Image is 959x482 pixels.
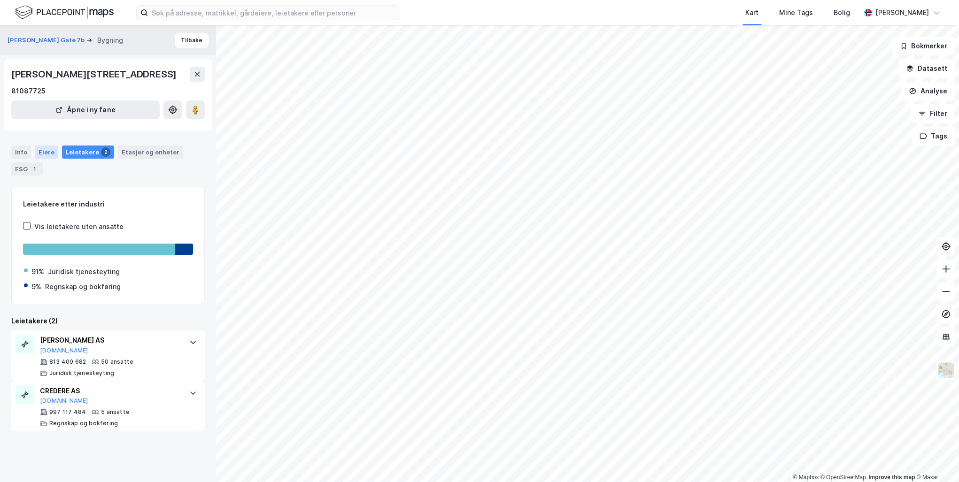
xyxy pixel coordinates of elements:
[868,474,915,481] a: Improve this map
[40,397,88,405] button: [DOMAIN_NAME]
[122,148,179,156] div: Etasjer og enheter
[49,420,118,427] div: Regnskap og bokføring
[23,199,193,210] div: Leietakere etter industri
[898,59,955,78] button: Datasett
[11,67,178,82] div: [PERSON_NAME][STREET_ADDRESS]
[901,82,955,100] button: Analyse
[175,33,209,48] button: Tilbake
[11,85,46,97] div: 81087725
[101,358,133,366] div: 50 ansatte
[62,145,114,159] div: Leietakere
[892,37,955,55] button: Bokmerker
[101,147,110,157] div: 2
[40,347,88,354] button: [DOMAIN_NAME]
[745,7,758,18] div: Kart
[15,4,114,21] img: logo.f888ab2527a4732fd821a326f86c7f29.svg
[875,7,929,18] div: [PERSON_NAME]
[40,335,180,346] div: [PERSON_NAME] AS
[49,408,86,416] div: 997 117 484
[11,145,31,159] div: Info
[937,361,955,379] img: Z
[97,35,123,46] div: Bygning
[779,7,813,18] div: Mine Tags
[910,104,955,123] button: Filter
[793,474,819,481] a: Mapbox
[912,437,959,482] div: Kontrollprogram for chat
[31,281,41,292] div: 9%
[35,145,58,159] div: Eiere
[31,266,44,277] div: 91%
[48,266,120,277] div: Juridisk tjenesteyting
[148,6,399,20] input: Søk på adresse, matrikkel, gårdeiere, leietakere eller personer
[11,100,160,119] button: Åpne i ny fane
[8,36,86,45] button: [PERSON_NAME] Gate 7b
[45,281,121,292] div: Regnskap og bokføring
[49,369,114,377] div: Juridisk tjenesteyting
[34,221,124,232] div: Vis leietakere uten ansatte
[49,358,86,366] div: 813 409 682
[11,162,43,176] div: ESG
[912,437,959,482] iframe: Chat Widget
[40,385,180,397] div: CREDERE AS
[30,164,39,174] div: 1
[101,408,130,416] div: 5 ansatte
[11,315,205,327] div: Leietakere (2)
[912,127,955,145] button: Tags
[820,474,866,481] a: OpenStreetMap
[834,7,850,18] div: Bolig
